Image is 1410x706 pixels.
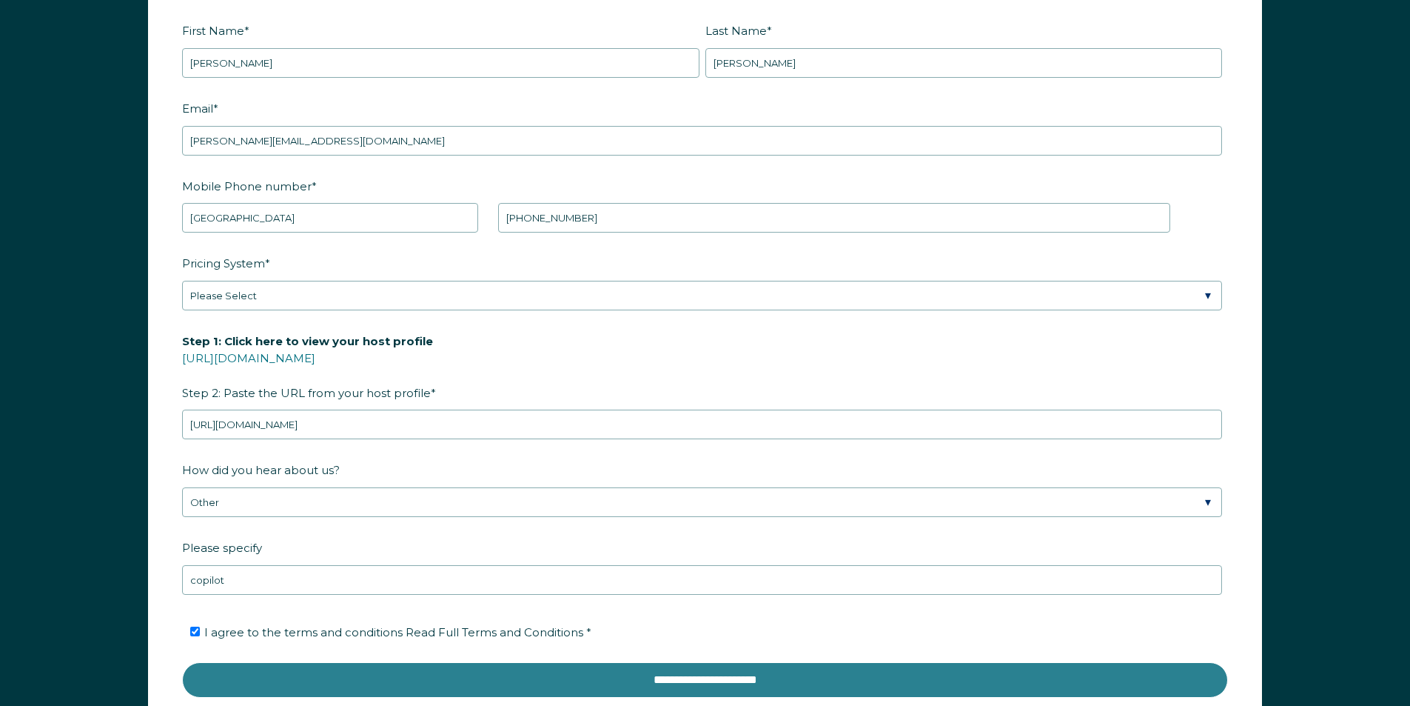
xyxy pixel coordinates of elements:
[182,252,265,275] span: Pricing System
[403,625,586,639] a: Read Full Terms and Conditions
[182,175,312,198] span: Mobile Phone number
[406,625,583,639] span: Read Full Terms and Conditions
[182,410,1222,439] input: airbnb.com/users/show/12345
[182,19,244,42] span: First Name
[182,97,213,120] span: Email
[182,536,262,559] span: Please specify
[705,19,767,42] span: Last Name
[182,330,433,353] span: Step 1: Click here to view your host profile
[182,459,340,482] span: How did you hear about us?
[182,330,433,404] span: Step 2: Paste the URL from your host profile
[182,351,315,365] a: [URL][DOMAIN_NAME]
[204,625,591,639] span: I agree to the terms and conditions
[190,627,200,636] input: I agree to the terms and conditions Read Full Terms and Conditions *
